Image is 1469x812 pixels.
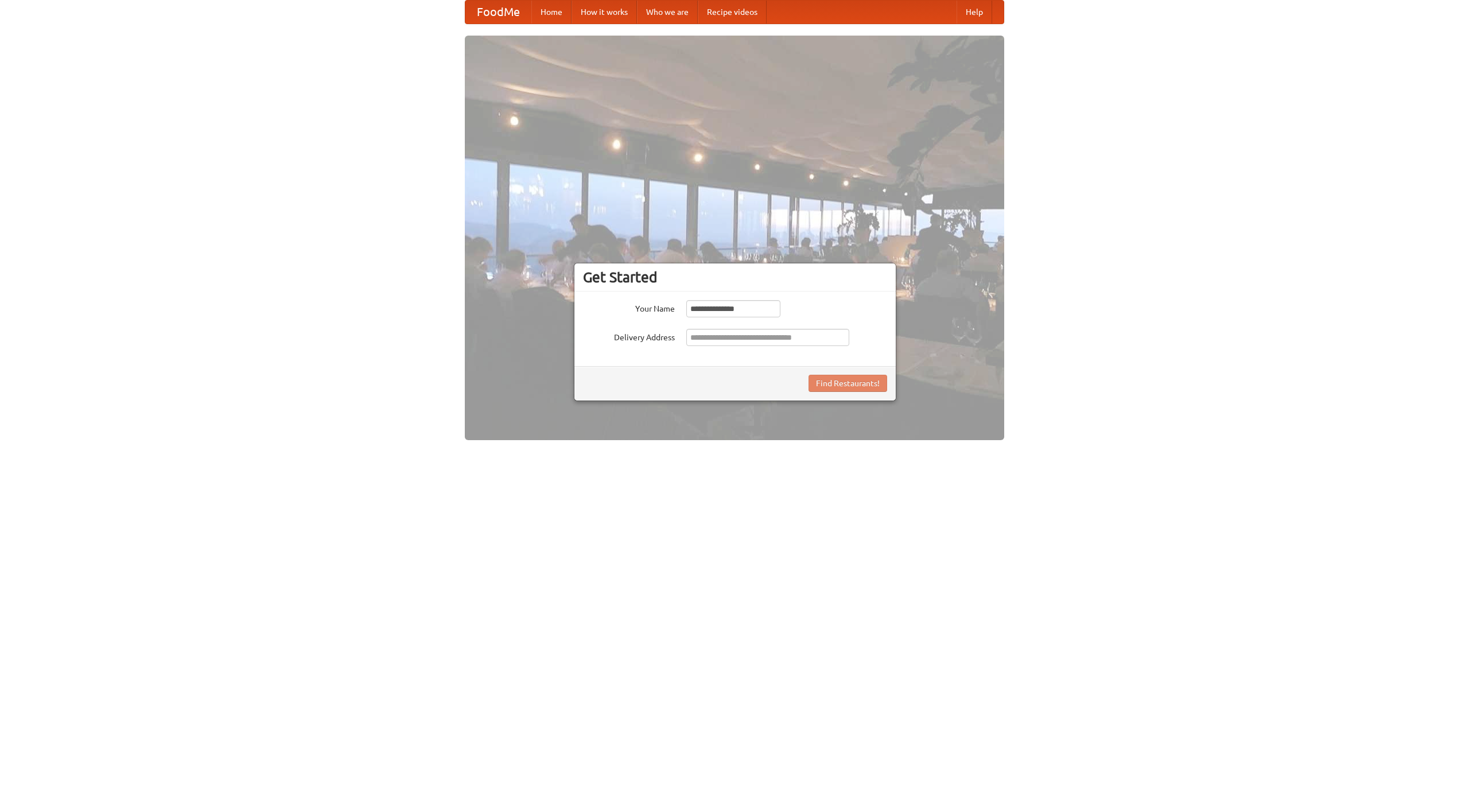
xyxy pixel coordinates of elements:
a: FoodMe [465,1,531,24]
label: Delivery Address [583,329,675,343]
h3: Get Started [583,269,887,286]
a: Home [531,1,572,24]
a: Help [957,1,992,24]
a: Recipe videos [698,1,767,24]
a: How it works [572,1,637,24]
label: Your Name [583,300,675,314]
a: Who we are [637,1,698,24]
button: Find Restaurants! [809,375,887,392]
